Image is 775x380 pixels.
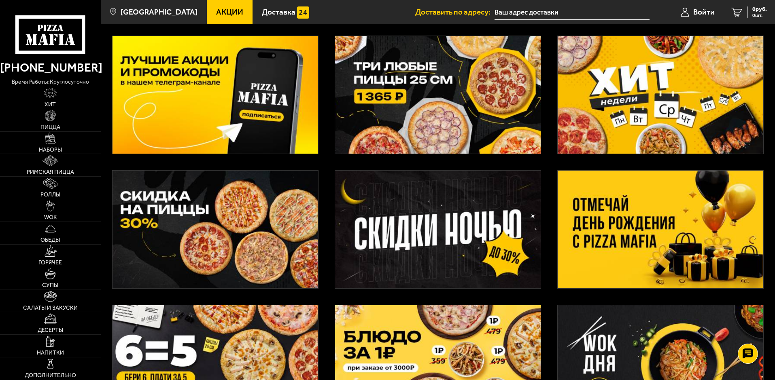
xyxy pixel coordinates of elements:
span: Горячее [38,260,62,266]
span: Супы [42,283,58,288]
span: Хит [45,102,56,108]
input: Ваш адрес доставки [495,5,650,20]
span: Римская пицца [27,169,74,175]
span: Роллы [40,192,60,198]
span: Дополнительно [25,373,76,378]
span: 0 руб. [752,6,767,12]
span: WOK [44,215,57,220]
span: Войти [693,8,715,16]
span: Напитки [37,350,64,356]
span: Акции [216,8,243,16]
span: 0 шт. [752,13,767,18]
span: Пицца [40,125,60,130]
span: Наборы [39,147,62,153]
img: 15daf4d41897b9f0e9f617042186c801.svg [297,6,309,19]
span: Обеды [40,237,60,243]
span: Доставка [262,8,295,16]
span: [GEOGRAPHIC_DATA] [121,8,197,16]
span: Салаты и закуски [23,305,78,311]
span: Доставить по адресу: [415,8,495,16]
span: Десерты [38,327,63,333]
